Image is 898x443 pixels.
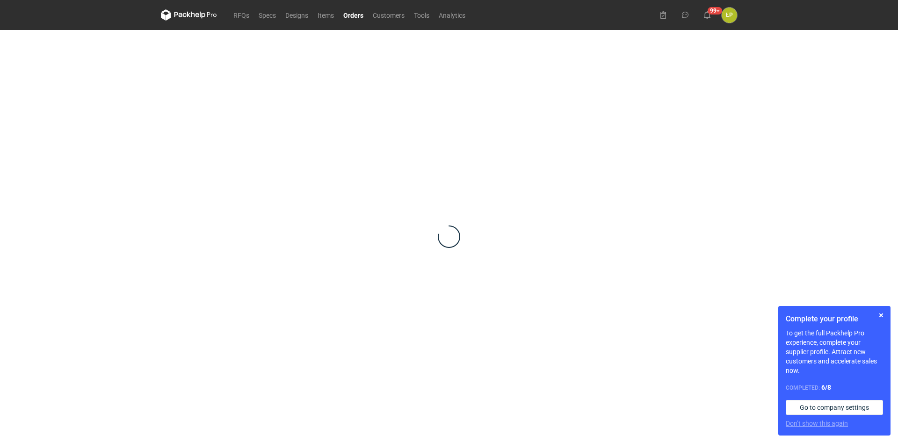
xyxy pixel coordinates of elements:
[339,9,368,21] a: Orders
[821,384,831,391] strong: 6 / 8
[876,310,887,321] button: Skip for now
[786,383,883,392] div: Completed:
[161,9,217,21] svg: Packhelp Pro
[434,9,470,21] a: Analytics
[786,328,883,375] p: To get the full Packhelp Pro experience, complete your supplier profile. Attract new customers an...
[281,9,313,21] a: Designs
[722,7,737,23] div: Łukasz Postawa
[409,9,434,21] a: Tools
[722,7,737,23] button: ŁP
[229,9,254,21] a: RFQs
[786,400,883,415] a: Go to company settings
[786,419,848,428] button: Don’t show this again
[786,313,883,325] h1: Complete your profile
[313,9,339,21] a: Items
[368,9,409,21] a: Customers
[254,9,281,21] a: Specs
[700,7,715,22] button: 99+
